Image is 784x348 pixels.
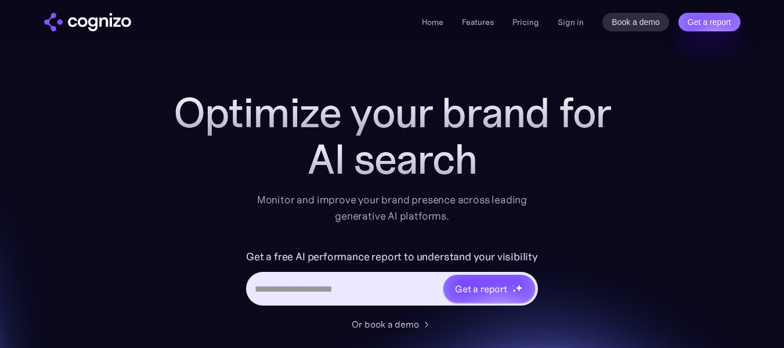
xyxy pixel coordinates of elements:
[352,317,419,331] div: Or book a demo
[442,274,536,304] a: Get a reportstarstarstar
[250,192,535,224] div: Monitor and improve your brand presence across leading generative AI platforms.
[44,13,131,31] img: cognizo logo
[558,15,584,29] a: Sign in
[352,317,433,331] a: Or book a demo
[246,247,538,266] label: Get a free AI performance report to understand your visibility
[44,13,131,31] a: home
[678,13,740,31] a: Get a report
[246,247,538,311] form: Hero URL Input Form
[602,13,669,31] a: Book a demo
[515,284,523,292] img: star
[512,289,516,293] img: star
[160,136,624,182] div: AI search
[160,89,624,136] h1: Optimize your brand for
[512,285,514,286] img: star
[462,17,494,27] a: Features
[455,282,507,296] div: Get a report
[422,17,443,27] a: Home
[512,17,539,27] a: Pricing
